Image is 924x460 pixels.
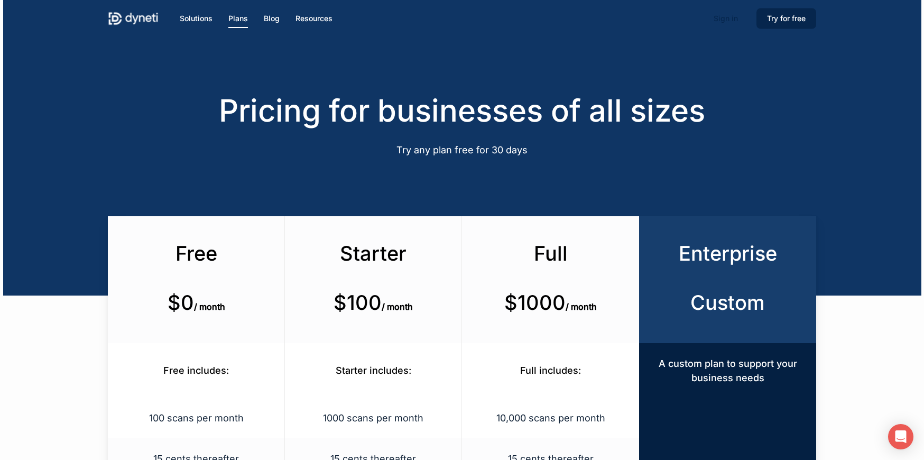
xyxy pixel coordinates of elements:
[194,301,225,312] span: / month
[228,13,248,24] a: Plans
[121,411,271,425] p: 100 scans per month
[703,10,749,27] a: Sign in
[714,14,738,23] span: Sign in
[163,365,229,376] span: Free includes:
[180,13,212,24] a: Solutions
[295,13,332,24] a: Resources
[888,424,913,449] div: Open Intercom Messenger
[382,301,413,312] span: / month
[295,14,332,23] span: Resources
[108,93,816,128] h2: Pricing for businesses of all sizes
[264,13,280,24] a: Blog
[264,14,280,23] span: Blog
[659,290,796,315] h3: Custom
[534,241,568,265] span: Full
[756,13,816,24] a: Try for free
[336,365,411,376] span: Starter includes:
[340,241,406,265] span: Starter
[504,290,566,315] b: $1000
[334,290,382,315] b: $100
[228,14,248,23] span: Plans
[659,241,796,265] h3: Enterprise
[659,358,797,383] span: A custom plan to support your business needs
[520,365,581,376] span: Full includes:
[180,14,212,23] span: Solutions
[175,241,217,265] span: Free
[767,14,806,23] span: Try for free
[396,144,528,155] span: Try any plan free for 30 days
[566,301,597,312] span: / month
[168,290,194,315] b: $0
